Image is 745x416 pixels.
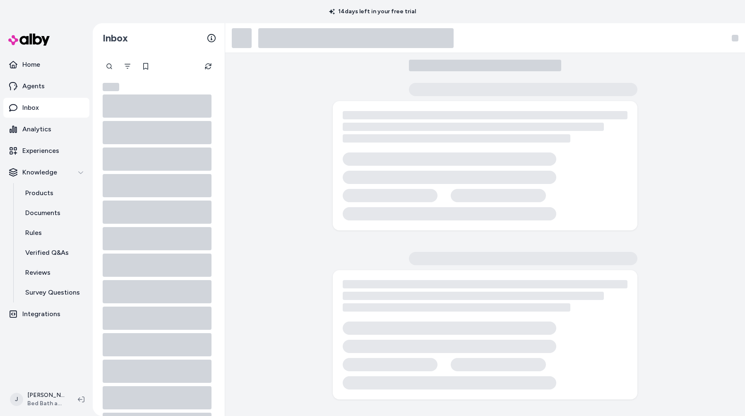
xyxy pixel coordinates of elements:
[5,386,71,413] button: J[PERSON_NAME]Bed Bath and Beyond
[17,223,89,243] a: Rules
[22,60,40,70] p: Home
[25,188,53,198] p: Products
[3,76,89,96] a: Agents
[103,32,128,44] h2: Inbox
[27,391,65,399] p: [PERSON_NAME]
[324,7,421,16] p: 14 days left in your free trial
[27,399,65,408] span: Bed Bath and Beyond
[3,55,89,75] a: Home
[25,228,42,238] p: Rules
[17,283,89,302] a: Survey Questions
[17,203,89,223] a: Documents
[22,146,59,156] p: Experiences
[22,103,39,113] p: Inbox
[17,183,89,203] a: Products
[8,34,50,46] img: alby Logo
[17,243,89,263] a: Verified Q&As
[22,309,60,319] p: Integrations
[22,81,45,91] p: Agents
[3,119,89,139] a: Analytics
[25,248,69,258] p: Verified Q&As
[3,98,89,118] a: Inbox
[200,58,216,75] button: Refresh
[3,304,89,324] a: Integrations
[3,162,89,182] button: Knowledge
[22,167,57,177] p: Knowledge
[119,58,136,75] button: Filter
[25,268,50,278] p: Reviews
[17,263,89,283] a: Reviews
[3,141,89,161] a: Experiences
[25,288,80,297] p: Survey Questions
[25,208,60,218] p: Documents
[10,393,23,406] span: J
[22,124,51,134] p: Analytics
